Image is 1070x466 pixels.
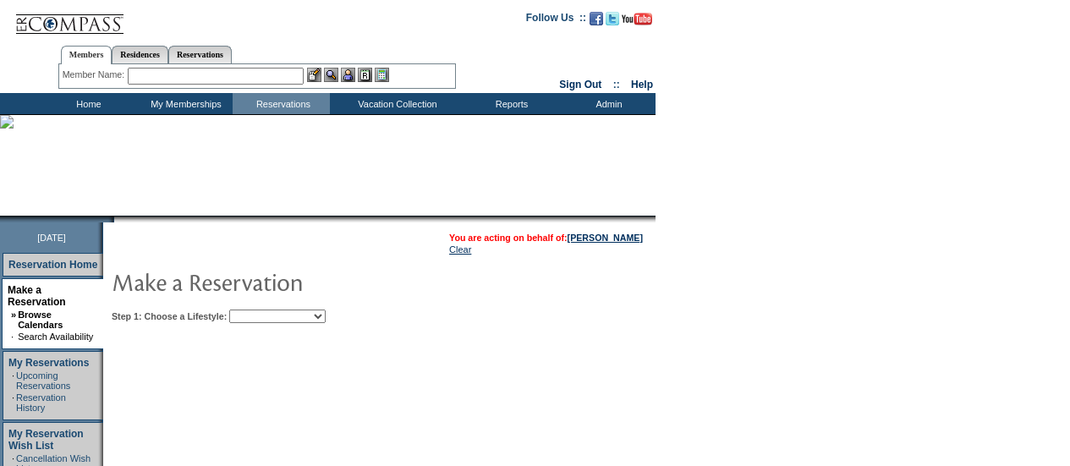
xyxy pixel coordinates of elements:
img: b_edit.gif [307,68,321,82]
a: Browse Calendars [18,310,63,330]
a: My Reservation Wish List [8,428,84,452]
span: You are acting on behalf of: [449,233,643,243]
img: Reservations [358,68,372,82]
td: Admin [558,93,656,114]
img: b_calculator.gif [375,68,389,82]
span: [DATE] [37,233,66,243]
a: Sign Out [559,79,601,90]
img: pgTtlMakeReservation.gif [112,265,450,299]
a: Follow us on Twitter [606,17,619,27]
img: Impersonate [341,68,355,82]
a: Search Availability [18,332,93,342]
a: Subscribe to our YouTube Channel [622,17,652,27]
a: Reservations [168,46,232,63]
a: [PERSON_NAME] [568,233,643,243]
a: Make a Reservation [8,284,66,308]
td: Reservations [233,93,330,114]
td: Reports [461,93,558,114]
img: Subscribe to our YouTube Channel [622,13,652,25]
a: Become our fan on Facebook [590,17,603,27]
td: Follow Us :: [526,10,586,30]
img: View [324,68,338,82]
span: :: [613,79,620,90]
a: Members [61,46,112,64]
a: Reservation History [16,392,66,413]
img: blank.gif [114,216,116,222]
a: Upcoming Reservations [16,370,70,391]
td: · [12,392,14,413]
a: Reservation Home [8,259,97,271]
a: Residences [112,46,168,63]
a: Help [631,79,653,90]
td: My Memberships [135,93,233,114]
img: Become our fan on Facebook [590,12,603,25]
a: Clear [449,244,471,255]
td: · [11,332,16,342]
img: promoShadowLeftCorner.gif [108,216,114,222]
b: » [11,310,16,320]
td: Vacation Collection [330,93,461,114]
b: Step 1: Choose a Lifestyle: [112,311,227,321]
img: Follow us on Twitter [606,12,619,25]
div: Member Name: [63,68,128,82]
td: Home [38,93,135,114]
a: My Reservations [8,357,89,369]
td: · [12,370,14,391]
